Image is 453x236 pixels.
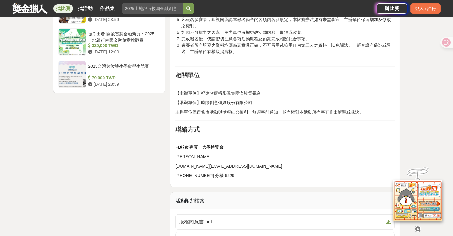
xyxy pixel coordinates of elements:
[175,163,395,169] p: [DOMAIN_NAME][EMAIL_ADDRESS][DOMAIN_NAME]
[88,31,158,42] div: 從你出發 開啟智慧金融新頁：2025土地銀行校園金融創意挑戰賽
[175,72,200,79] strong: 相關單位
[58,61,160,88] a: 2025台灣數位雙生學會學生競賽 79,000 TWD [DATE] 23:59
[175,154,395,160] p: [PERSON_NAME]
[88,75,158,81] div: 79,000 TWD
[175,172,395,179] p: [PHONE_NUMBER] 分機 6229
[175,90,395,96] p: 【主辦單位】福建省廣播影視集團海峽電視台
[179,218,383,226] span: 版權同意書.pdf
[175,145,224,150] span: FB粉絲專頁：大學博覽會
[175,214,395,230] a: 版權同意書.pdf
[122,3,183,14] input: 2025土地銀行校園金融創意挑戰賽：從你出發 開啟智慧金融新頁
[58,28,160,56] a: 從你出發 開啟智慧金融新頁：2025土地銀行校園金融創意挑戰賽 320,000 TWD [DATE] 12:00
[75,4,95,13] a: 找活動
[377,3,407,14] a: 辦比賽
[53,4,73,13] a: 找比賽
[88,42,158,49] div: 320,000 TWD
[170,192,400,209] div: 活動附加檔案
[410,3,441,14] div: 登入 / 註冊
[181,16,395,29] li: 凡報名參賽者，即視同承認本報名簡章的各項內容及規定，本比賽辦法如有未盡事宜，主辦單位保留增加及修改之權利。
[88,49,158,55] div: [DATE] 12:00
[175,100,395,106] p: 【承辦單位】時際創意傳媒股份有限公司
[88,63,158,75] div: 2025台灣數位雙生學會學生競賽
[393,180,442,221] img: d2146d9a-e6f6-4337-9592-8cefde37ba6b.png
[181,42,395,61] li: 參賽者所有填寫之資料均應為真實且正確，不可冒用或盜用任何第三人之資料，以免觸法。一經查證有偽造或冒名，主辦單位有權取消資格。
[175,109,395,115] p: 主辦單位保留修改活動與獎項細節權利，無須事前通知，並有權對本活動所有事宜作出解釋或裁決。
[181,36,395,42] li: 完成報名後，仍請密切注意各項活動期程及如期完成相關配合事項。
[181,29,395,36] li: 如因不可抗力之因素，主辦單位有權更改活動內容、取消或改期。
[88,16,158,23] div: [DATE] 23:59
[175,126,200,133] strong: 聯絡方式
[97,4,117,13] a: 作品集
[88,81,158,88] div: [DATE] 23:59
